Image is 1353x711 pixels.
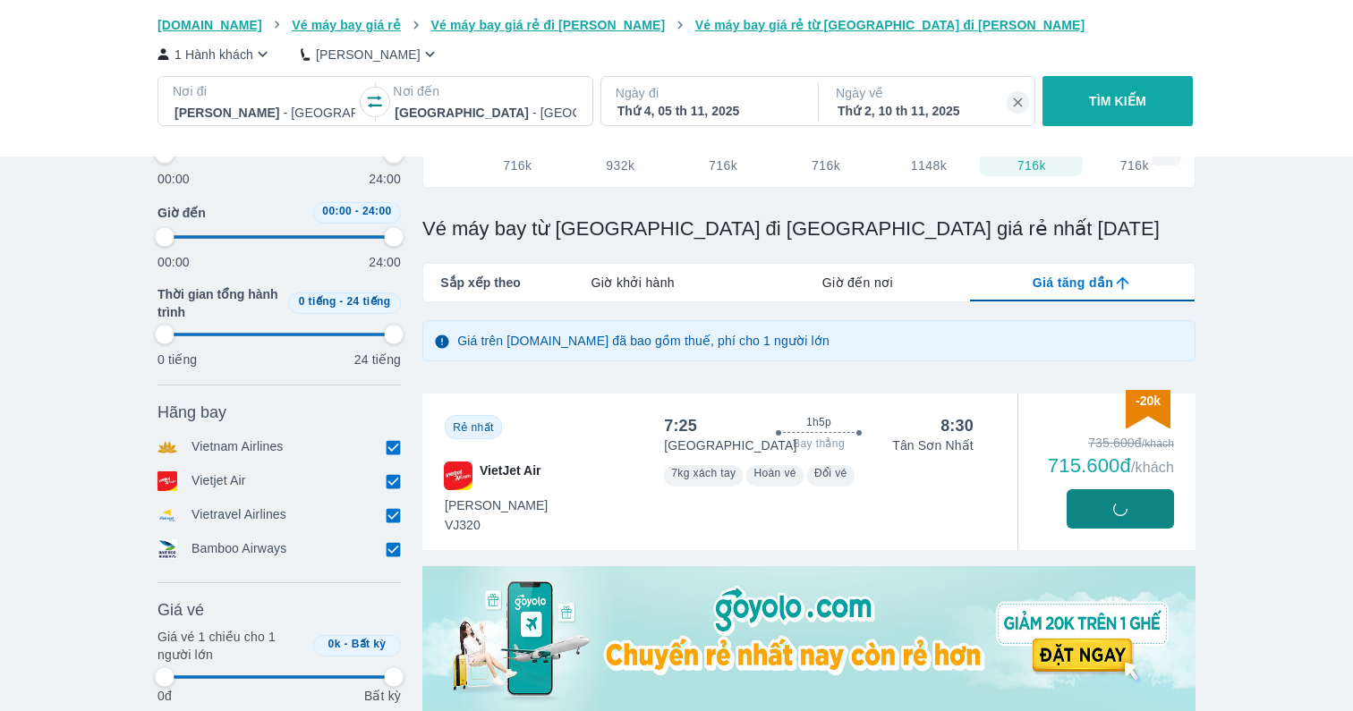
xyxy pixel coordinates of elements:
span: VJ320 [445,516,548,534]
button: 1 Hành khách [157,45,272,63]
span: - [339,295,343,308]
span: 0k [328,638,341,650]
p: 0đ [157,687,172,705]
span: 24 tiếng [347,295,391,308]
h1: Vé máy bay từ [GEOGRAPHIC_DATA] đi [GEOGRAPHIC_DATA] giá rẻ nhất [DATE] [422,216,1196,241]
span: Giờ đến nơi [822,274,893,292]
p: Tân Sơn Nhất [892,436,974,454]
div: 1148k [911,158,947,173]
p: 24:00 [369,170,401,188]
div: scrollable day and price [466,137,1152,176]
span: Sắp xếp theo [440,274,521,292]
p: Giá trên [DOMAIN_NAME] đã bao gồm thuế, phí cho 1 người lớn [457,332,830,350]
span: Giá tăng dần [1033,274,1113,292]
span: [DOMAIN_NAME] [157,18,262,32]
p: 24 tiếng [354,351,401,368]
span: Vé máy bay giá rẻ đi [PERSON_NAME] [431,18,666,32]
p: TÌM KIẾM [1089,92,1146,110]
span: Hãng bay [157,402,226,423]
span: Đổi vé [814,467,847,479]
div: 7:25 [664,415,697,436]
div: 716k [1017,158,1047,173]
span: /khách [1131,460,1174,475]
div: 735.600đ [1048,434,1174,452]
button: [PERSON_NAME] [301,45,439,63]
div: 716k [503,158,533,173]
span: - [345,638,348,650]
span: 24:00 [362,205,392,217]
p: Ngày về [836,84,1020,102]
p: Vietravel Airlines [191,505,286,525]
span: Giờ đến [157,204,206,222]
span: - [355,205,359,217]
p: 00:00 [157,253,190,271]
div: 715.600đ [1048,455,1174,477]
span: Hoàn vé [753,467,796,479]
p: 0 tiếng [157,351,197,368]
div: 716k [1119,158,1150,173]
div: 8:30 [940,415,974,436]
p: Nơi đi [173,82,357,100]
div: Thứ 2, 10 th 11, 2025 [838,102,1018,120]
div: 716k [708,158,738,173]
img: VJ [444,461,472,490]
span: 0 tiếng [299,295,336,308]
p: 1 Hành khách [174,46,253,63]
p: 00:00 [157,170,190,188]
p: Giá vé 1 chiều cho 1 người lớn [157,628,306,664]
div: Thứ 4, 05 th 11, 2025 [617,102,798,120]
div: lab API tabs example [521,264,1195,301]
span: Giờ khởi hành [591,274,675,292]
div: 932k [605,158,635,173]
p: Vietnam Airlines [191,437,284,457]
img: media-0 [422,566,1196,711]
p: [PERSON_NAME] [316,46,421,63]
span: VietJet Air [480,461,540,490]
p: 24:00 [369,253,401,271]
span: -20k [1136,394,1161,408]
button: TÌM KIẾM [1042,76,1192,126]
span: Vé máy bay giá rẻ [292,18,401,32]
span: Giá vé [157,599,204,621]
span: Bất kỳ [352,638,387,650]
span: Vé máy bay giá rẻ từ [GEOGRAPHIC_DATA] đi [PERSON_NAME] [695,18,1085,32]
span: 7kg xách tay [671,467,736,479]
span: 00:00 [322,205,352,217]
p: Bất kỳ [364,687,401,705]
span: 1h5p [806,415,831,429]
p: Bamboo Airways [191,539,286,559]
div: 716k [811,158,841,173]
p: Vietjet Air [191,471,246,491]
span: Rẻ nhất [453,421,493,434]
nav: breadcrumb [157,16,1196,34]
p: [GEOGRAPHIC_DATA] [664,436,796,454]
p: Nơi đến [393,82,577,100]
p: Ngày đi [616,84,800,102]
img: discount [1126,390,1170,428]
span: [PERSON_NAME] [445,496,548,514]
span: Thời gian tổng hành trình [157,285,281,321]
